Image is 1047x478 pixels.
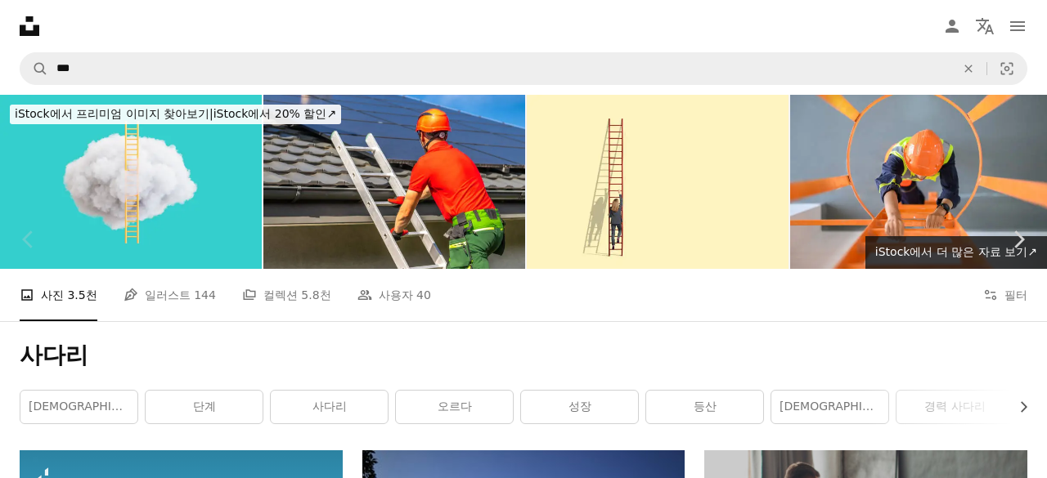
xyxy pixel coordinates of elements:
[987,53,1027,84] button: 시각적 검색
[1009,391,1027,423] button: 목록을 오른쪽으로 스크롤
[263,95,525,269] img: 태양 전지판 설치 작업자가 밝은 대낮에 지붕에 사다리를 오르고 있습니다.
[357,269,431,321] a: 사용자 40
[865,236,1047,269] a: iStock에서 더 많은 자료 보기↗
[521,391,638,423] a: 성장
[771,391,888,423] a: [DEMOGRAPHIC_DATA] 등반
[242,269,331,321] a: 컬렉션 5.8천
[1001,10,1034,42] button: 메뉴
[20,52,1027,85] form: 사이트 전체에서 이미지 찾기
[301,286,330,304] span: 5.8천
[646,391,763,423] a: 등산
[396,391,513,423] a: 오르다
[146,391,263,423] a: 단계
[416,286,431,304] span: 40
[20,341,1027,370] h1: 사다리
[875,245,1037,258] span: iStock에서 더 많은 자료 보기 ↗
[124,269,216,321] a: 일러스트 144
[20,53,48,84] button: Unsplash 검색
[10,105,341,124] div: iStock에서 20% 할인 ↗
[990,161,1047,318] a: 다음
[20,391,137,423] a: [DEMOGRAPHIC_DATA]
[936,10,968,42] a: 로그인 / 가입
[950,53,986,84] button: 삭제
[896,391,1013,423] a: 경력 사다리
[527,95,789,269] img: 사업가 등반 사다리
[194,286,216,304] span: 144
[968,10,1001,42] button: 언어
[271,391,388,423] a: 사다리
[20,16,39,36] a: 홈 — Unsplash
[983,269,1027,321] button: 필터
[15,107,213,120] span: iStock에서 프리미엄 이미지 찾아보기 |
